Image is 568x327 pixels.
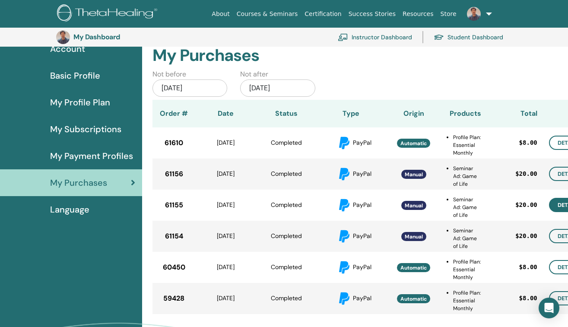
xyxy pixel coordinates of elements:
[519,232,537,241] span: 20.00
[400,140,427,147] span: Automatic
[515,232,519,241] span: $
[196,294,256,303] div: [DATE]
[165,231,183,241] span: 61154
[196,169,256,178] div: [DATE]
[50,42,85,55] span: Account
[208,6,233,22] a: About
[50,203,89,216] span: Language
[57,4,160,24] img: logo.png
[539,298,559,318] div: Open Intercom Messenger
[56,30,70,44] img: default.jpg
[152,46,561,66] h2: My Purchases
[338,33,348,41] img: chalkboard-teacher.svg
[353,169,371,177] span: PayPal
[196,263,256,272] div: [DATE]
[233,6,301,22] a: Courses & Seminars
[256,100,317,127] th: Status
[353,232,371,239] span: PayPal
[353,294,371,302] span: PayPal
[453,196,481,219] li: Seminar Ad: Game of Life
[152,100,196,127] th: Order #
[152,79,227,97] div: [DATE]
[515,200,519,210] span: $
[240,79,315,97] div: [DATE]
[467,7,481,21] img: default.jpg
[271,170,302,178] span: Completed
[338,28,412,47] a: Instructor Dashboard
[271,294,302,302] span: Completed
[481,108,537,119] div: Total
[196,200,256,210] div: [DATE]
[271,201,302,209] span: Completed
[400,295,427,302] span: Automatic
[50,69,100,82] span: Basic Profile
[405,202,423,209] span: Manual
[317,100,386,127] th: Type
[434,28,503,47] a: Student Dashboard
[345,6,399,22] a: Success Stories
[519,169,537,178] span: 20.00
[165,169,183,179] span: 61156
[50,96,110,109] span: My Profile Plan
[163,262,185,273] span: 60450
[337,292,351,305] img: paypal.svg
[519,200,537,210] span: 20.00
[453,165,481,188] li: Seminar Ad: Game of Life
[353,138,371,146] span: PayPal
[165,200,183,210] span: 61155
[353,263,371,270] span: PayPal
[405,233,423,240] span: Manual
[523,294,537,303] span: 8.00
[453,258,481,281] li: Profile Plan: Essential Monthly
[519,138,523,147] span: $
[165,138,183,148] span: 61610
[353,200,371,208] span: PayPal
[337,260,351,274] img: paypal.svg
[399,6,437,22] a: Resources
[271,232,302,240] span: Completed
[405,171,423,178] span: Manual
[453,133,481,157] li: Profile Plan: Essential Monthly
[50,176,107,189] span: My Purchases
[437,6,460,22] a: Store
[453,289,481,312] li: Profile Plan: Essential Monthly
[196,232,256,241] div: [DATE]
[523,263,537,272] span: 8.00
[337,167,351,181] img: paypal.svg
[519,294,523,303] span: $
[453,227,481,250] li: Seminar Ad: Game of Life
[152,69,186,79] label: Not before
[73,33,160,41] h3: My Dashboard
[301,6,345,22] a: Certification
[50,123,121,136] span: My Subscriptions
[519,263,523,272] span: $
[337,198,351,212] img: paypal.svg
[434,34,444,41] img: graduation-cap.svg
[386,100,442,127] th: Origin
[50,149,133,162] span: My Payment Profiles
[271,263,302,271] span: Completed
[337,136,351,150] img: paypal.svg
[337,229,351,243] img: paypal.svg
[523,138,537,147] span: 8.00
[196,138,256,147] div: [DATE]
[240,69,268,79] label: Not after
[163,293,184,304] span: 59428
[196,100,256,127] th: Date
[271,139,302,146] span: Completed
[515,169,519,178] span: $
[400,264,427,271] span: Automatic
[442,100,481,127] th: Products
